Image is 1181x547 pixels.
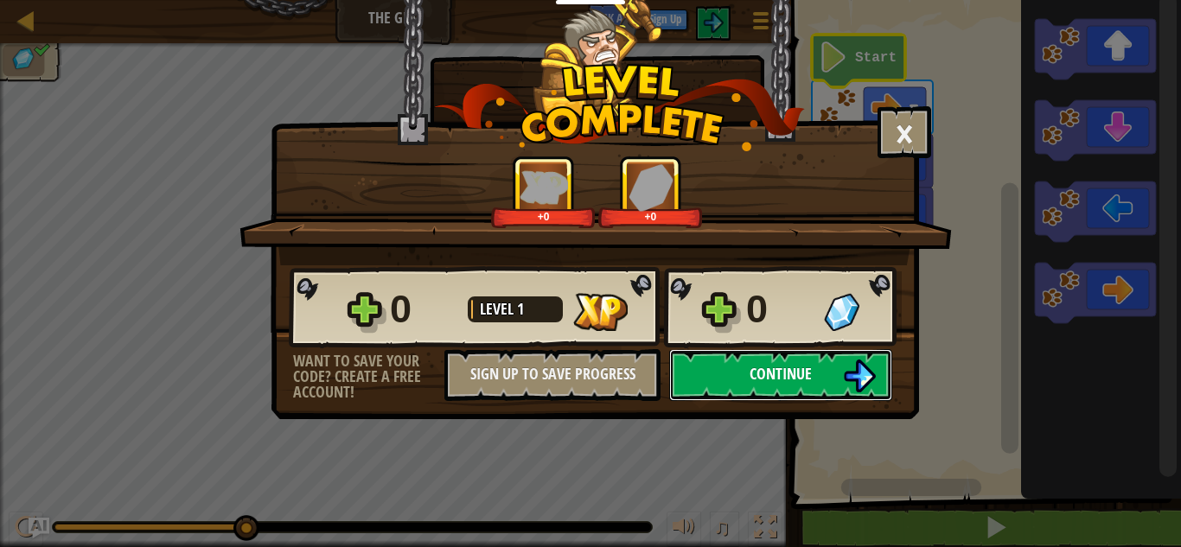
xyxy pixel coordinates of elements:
[878,106,931,158] button: ×
[750,363,812,385] span: Continue
[520,170,568,204] img: XP Gained
[669,349,892,401] button: Continue
[293,353,444,400] div: Want to save your code? Create a free account!
[843,359,876,392] img: Continue
[824,293,859,331] img: Gems Gained
[517,298,524,320] span: 1
[602,210,699,223] div: +0
[746,282,814,337] div: 0
[444,349,661,401] button: Sign Up to Save Progress
[480,298,517,320] span: Level
[573,293,628,331] img: XP Gained
[495,210,592,223] div: +0
[434,64,805,151] img: level_complete.png
[629,163,673,211] img: Gems Gained
[390,282,457,337] div: 0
